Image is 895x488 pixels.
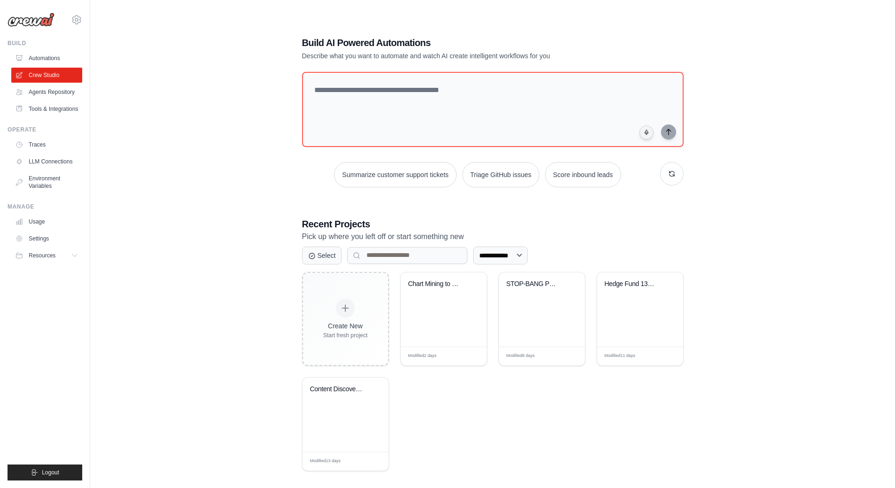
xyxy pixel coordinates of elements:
[302,231,684,243] p: Pick up where you left off or start something new
[506,280,563,288] div: STOP-BANG Patient Follow-up Automation
[29,252,55,259] span: Resources
[605,280,662,288] div: Hedge Fund 13F Stock Picker
[639,125,654,139] button: Click to speak your automation idea
[11,85,82,100] a: Agents Repository
[334,162,456,187] button: Summarize customer support tickets
[8,126,82,133] div: Operate
[605,353,636,359] span: Modified 11 days
[11,68,82,83] a: Crew Studio
[11,137,82,152] a: Traces
[302,51,618,61] p: Describe what you want to automate and watch AI create intelligent workflows for you
[11,101,82,116] a: Tools & Integrations
[661,353,669,360] span: Edit
[8,39,82,47] div: Build
[302,247,342,264] button: Select
[8,465,82,480] button: Logout
[302,217,684,231] h3: Recent Projects
[366,458,374,465] span: Edit
[464,353,472,360] span: Edit
[11,231,82,246] a: Settings
[302,36,618,49] h1: Build AI Powered Automations
[660,162,684,186] button: Get new suggestions
[462,162,539,187] button: Triage GitHub issues
[323,321,368,331] div: Create New
[11,248,82,263] button: Resources
[506,353,535,359] span: Modified 8 days
[11,171,82,194] a: Environment Variables
[310,458,341,465] span: Modified 13 days
[310,385,367,394] div: Content Discovery & Curation Assistant
[8,203,82,210] div: Manage
[11,214,82,229] a: Usage
[545,162,621,187] button: Score inbound leads
[408,353,437,359] span: Modified 2 days
[11,154,82,169] a: LLM Connections
[323,332,368,339] div: Start fresh project
[8,13,54,27] img: Logo
[42,469,59,476] span: Logout
[11,51,82,66] a: Automations
[562,353,570,360] span: Edit
[408,280,465,288] div: Chart Mining to Prioritized Physician Report Generator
